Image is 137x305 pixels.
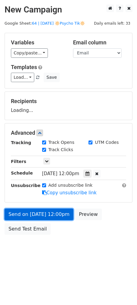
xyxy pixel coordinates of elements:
[11,48,48,58] a: Copy/paste...
[11,73,34,82] a: Load...
[107,276,137,305] iframe: Chat Widget
[11,98,126,114] div: Loading...
[11,183,41,188] strong: Unsubscribe
[48,182,93,189] label: Add unsubscribe link
[5,21,85,26] small: Google Sheet:
[42,171,79,176] span: [DATE] 12:00pm
[48,147,73,153] label: Track Clicks
[92,21,132,26] a: Daily emails left: 33
[11,39,64,46] h5: Variables
[11,98,126,105] h5: Recipients
[11,130,126,136] h5: Advanced
[11,64,37,70] a: Templates
[5,209,73,220] a: Send on [DATE] 12:00pm
[32,21,85,26] a: 64 | [DATE] 🔆Psycho Tik🔆
[75,209,102,220] a: Preview
[73,39,126,46] h5: Email column
[5,223,51,235] a: Send Test Email
[11,171,33,175] strong: Schedule
[11,159,26,164] strong: Filters
[5,5,132,15] h2: New Campaign
[92,20,132,27] span: Daily emails left: 33
[48,139,75,146] label: Track Opens
[11,140,31,145] strong: Tracking
[95,139,119,146] label: UTM Codes
[44,73,59,82] button: Save
[42,190,97,196] a: Copy unsubscribe link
